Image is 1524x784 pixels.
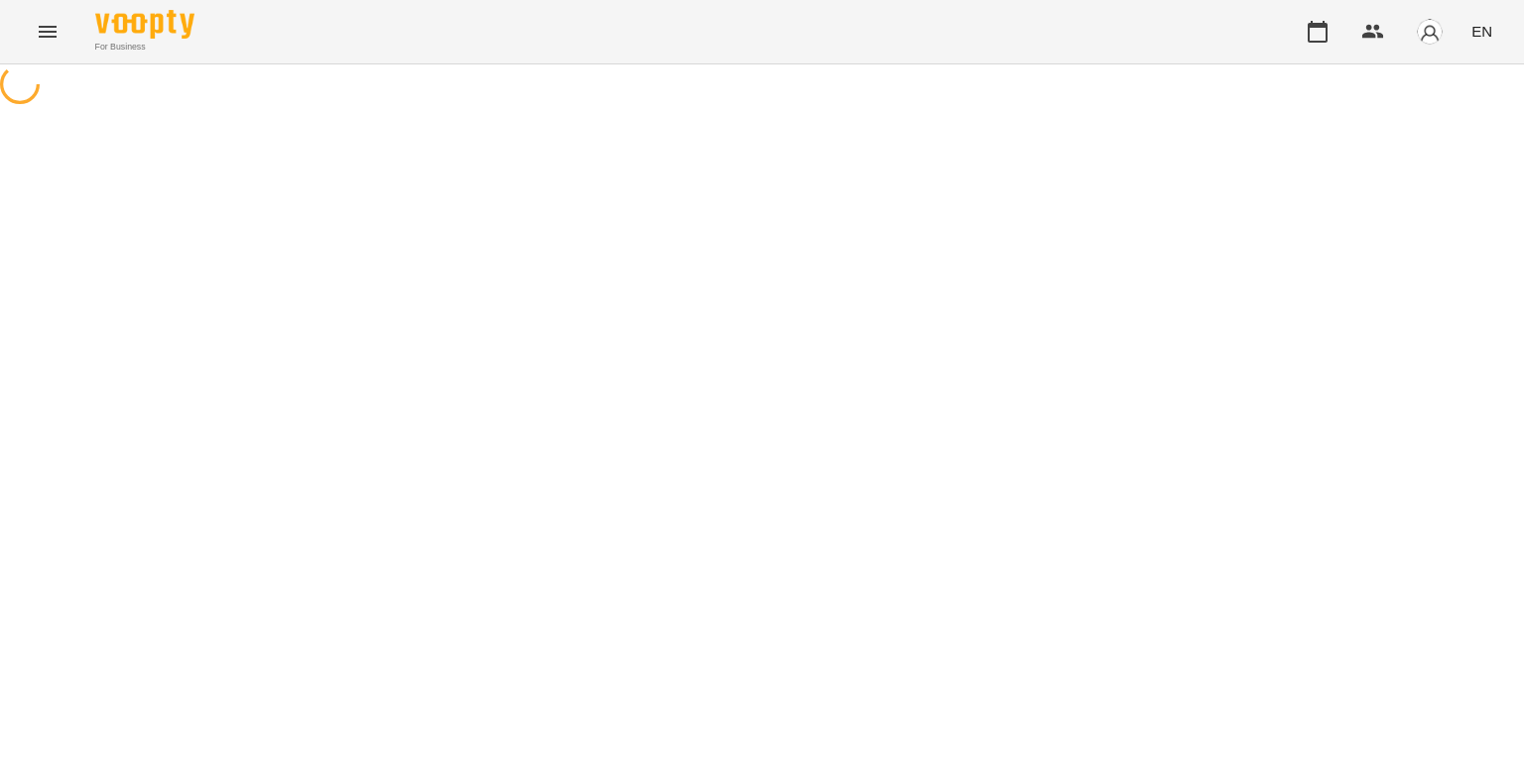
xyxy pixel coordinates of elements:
img: Voopty Logo [95,10,194,39]
button: Menu [24,8,71,56]
span: For Business [95,41,194,54]
img: avatar_s.png [1416,18,1444,46]
span: EN [1471,21,1492,42]
button: EN [1463,13,1500,50]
